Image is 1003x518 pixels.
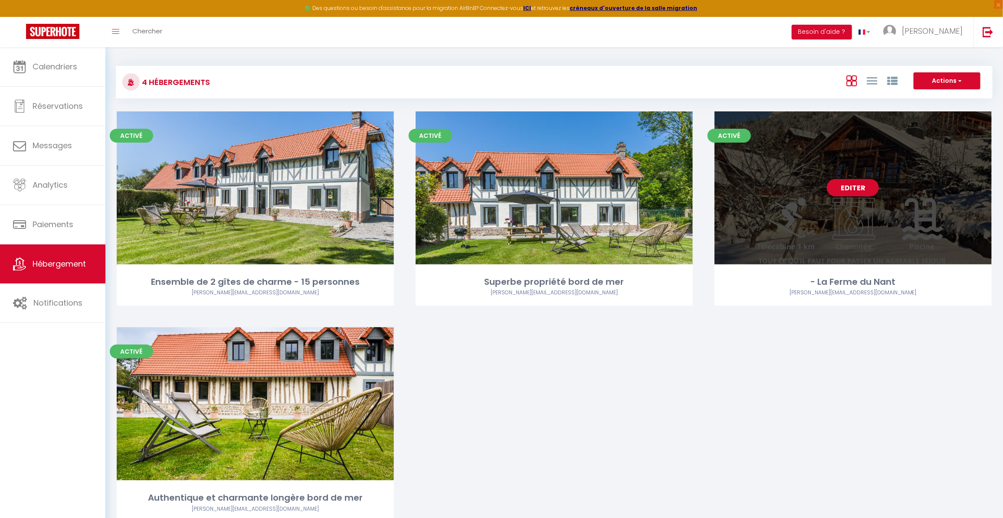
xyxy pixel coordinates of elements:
span: Paiements [33,219,73,230]
a: Editer [827,179,879,196]
iframe: Chat [966,479,996,511]
button: Actions [914,72,980,90]
div: Airbnb [715,289,992,297]
span: Messages [33,140,72,151]
button: Besoin d'aide ? [792,25,852,39]
span: Analytics [33,179,68,190]
div: Ensemble de 2 gîtes de charme - 15 personnes [117,275,394,289]
div: Airbnb [117,505,394,513]
img: Super Booking [26,24,79,39]
button: Ouvrir le widget de chat LiveChat [7,3,33,29]
span: Activé [110,345,153,358]
h3: 4 Hébergements [140,72,210,92]
a: créneaux d'ouverture de la salle migration [570,4,698,12]
div: - La Ferme du Nant [715,275,992,289]
span: Réservations [33,101,83,111]
a: Vue par Groupe [887,73,898,88]
a: ... [PERSON_NAME] [877,17,973,47]
img: ... [883,25,896,38]
span: Chercher [132,26,162,36]
span: Activé [110,129,153,143]
div: Superbe propriété bord de mer [416,275,693,289]
div: Airbnb [117,289,394,297]
span: Hébergement [33,258,86,269]
div: Airbnb [416,289,693,297]
a: ICI [524,4,531,12]
a: Vue en Box [846,73,857,88]
a: Vue en Liste [867,73,877,88]
a: Chercher [126,17,169,47]
div: Authentique et charmante longère bord de mer [117,491,394,505]
img: logout [983,26,993,37]
span: Calendriers [33,61,77,72]
span: Activé [409,129,452,143]
span: Notifications [33,297,82,308]
span: Activé [708,129,751,143]
span: [PERSON_NAME] [902,26,963,36]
